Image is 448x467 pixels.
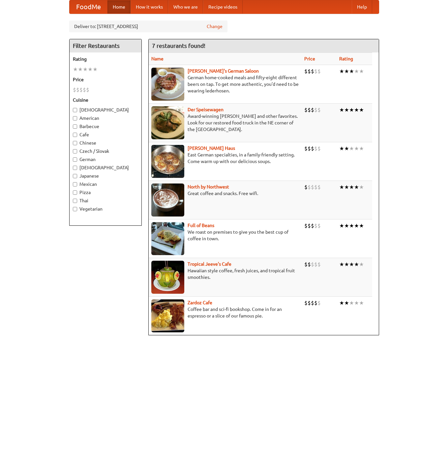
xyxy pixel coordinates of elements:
li: $ [317,299,321,307]
li: ★ [349,183,354,191]
li: ★ [339,222,344,229]
label: Pizza [73,189,138,196]
input: Mexican [73,182,77,186]
label: American [73,115,138,121]
p: East German specialties, in a family-friendly setting. Come warm up with our delicious soups. [151,151,299,165]
li: $ [304,68,308,75]
a: FoodMe [70,0,107,14]
li: ★ [344,261,349,268]
li: $ [317,261,321,268]
li: ★ [354,261,359,268]
img: esthers.jpg [151,68,184,101]
a: Change [207,23,223,30]
a: [PERSON_NAME]'s German Saloon [188,68,259,74]
a: Name [151,56,164,61]
li: ★ [354,299,359,307]
li: $ [304,106,308,114]
div: Deliver to: [STREET_ADDRESS] [69,20,227,32]
a: Zardoz Cafe [188,300,212,305]
li: ★ [359,299,364,307]
img: speisewagen.jpg [151,106,184,139]
h5: Rating [73,56,138,62]
label: Barbecue [73,123,138,130]
li: $ [314,299,317,307]
li: $ [317,222,321,229]
input: Thai [73,199,77,203]
p: Hawaiian style coffee, fresh juices, and tropical fruit smoothies. [151,267,299,281]
label: Vegetarian [73,206,138,212]
input: Czech / Slovak [73,149,77,153]
label: Japanese [73,173,138,179]
h5: Cuisine [73,97,138,103]
li: ★ [349,106,354,114]
li: $ [311,261,314,268]
a: Full of Beans [188,223,214,228]
p: Great coffee and snacks. Free wifi. [151,190,299,197]
li: $ [304,183,308,191]
input: Cafe [73,133,77,137]
li: $ [304,222,308,229]
label: Czech / Slovak [73,148,138,154]
li: ★ [359,222,364,229]
li: ★ [339,183,344,191]
li: ★ [359,68,364,75]
a: North by Northwest [188,184,229,189]
li: ★ [339,299,344,307]
b: Der Speisewagen [188,107,224,112]
a: How it works [131,0,168,14]
li: $ [308,145,311,152]
li: ★ [344,222,349,229]
ng-pluralize: 7 restaurants found! [152,43,205,49]
li: ★ [344,68,349,75]
li: $ [308,261,311,268]
label: Mexican [73,181,138,187]
input: Chinese [73,141,77,145]
li: $ [308,222,311,229]
li: $ [308,183,311,191]
li: $ [314,145,317,152]
label: Chinese [73,140,138,146]
li: ★ [83,66,88,73]
li: ★ [354,222,359,229]
li: ★ [93,66,98,73]
li: ★ [354,106,359,114]
img: kohlhaus.jpg [151,145,184,178]
li: $ [76,86,79,93]
li: $ [79,86,83,93]
a: Tropical Jeeve's Cafe [188,261,231,267]
input: German [73,157,77,162]
li: ★ [354,145,359,152]
label: [DEMOGRAPHIC_DATA] [73,164,138,171]
li: ★ [339,106,344,114]
input: Japanese [73,174,77,178]
li: $ [311,106,314,114]
li: ★ [359,261,364,268]
li: $ [317,145,321,152]
li: $ [304,261,308,268]
input: Barbecue [73,124,77,129]
li: ★ [88,66,93,73]
li: $ [311,222,314,229]
li: $ [73,86,76,93]
li: ★ [344,299,349,307]
li: $ [311,145,314,152]
li: ★ [78,66,83,73]
b: [PERSON_NAME] Haus [188,146,235,151]
li: $ [304,299,308,307]
li: ★ [349,68,354,75]
label: Thai [73,197,138,204]
input: Vegetarian [73,207,77,211]
li: $ [314,261,317,268]
li: ★ [354,68,359,75]
p: Coffee bar and sci-fi bookshop. Come in for an espresso or a slice of our famous pie. [151,306,299,319]
li: ★ [349,222,354,229]
label: [DEMOGRAPHIC_DATA] [73,107,138,113]
li: $ [314,68,317,75]
a: Home [107,0,131,14]
li: ★ [354,183,359,191]
img: north.jpg [151,183,184,217]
